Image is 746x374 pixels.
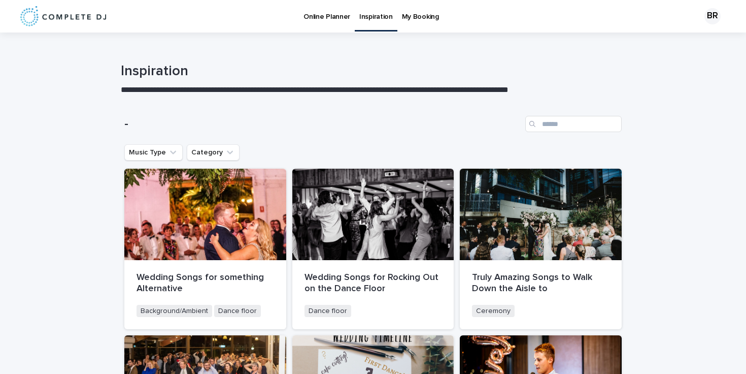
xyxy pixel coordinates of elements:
h1: Inspiration [121,63,618,80]
a: Truly Amazing Songs to Walk Down the Aisle toCeremony [460,169,622,329]
h1: - [124,117,521,132]
span: Dance floor [214,305,261,318]
span: Ceremony [472,305,515,318]
a: Wedding Songs for something AlternativeBackground/AmbientDance floor [124,169,286,329]
p: Wedding Songs for Rocking Out on the Dance Floor [304,272,442,294]
img: 8nP3zCmvR2aWrOmylPw8 [20,6,106,26]
p: Wedding Songs for something Alternative [137,272,274,294]
a: Wedding Songs for Rocking Out on the Dance FloorDance floor [292,169,454,329]
span: Dance floor [304,305,351,318]
p: Truly Amazing Songs to Walk Down the Aisle to [472,272,609,294]
div: BR [704,8,721,24]
button: Music Type [124,144,183,161]
span: Background/Ambient [137,305,212,318]
button: Category [187,144,240,161]
input: Search [525,116,622,132]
